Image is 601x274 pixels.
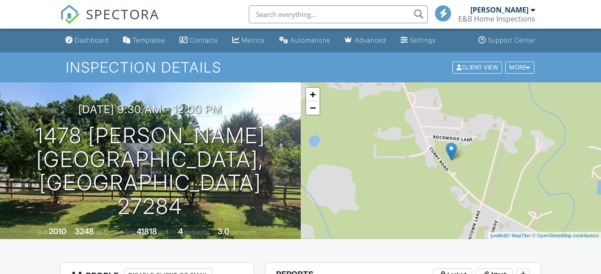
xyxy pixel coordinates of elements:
div: Dashboard [75,36,109,44]
a: Zoom out [306,101,320,115]
div: 2010 [49,227,66,236]
div: Support Center [488,36,536,44]
a: Client View [452,64,504,70]
h3: [DATE] 9:30 am - 12:00 pm [78,103,222,116]
a: SPECTORA [60,12,159,31]
span: Built [38,229,47,235]
a: © OpenStreetMap contributors [532,233,599,238]
span: SPECTORA [86,4,159,23]
div: Contacts [190,36,218,44]
div: More [505,61,534,73]
span: Lot Size [116,229,135,235]
a: Contacts [176,32,222,49]
div: 41818 [136,227,157,236]
a: Metrics [229,32,269,49]
div: Client View [452,61,502,73]
a: Zoom in [306,88,320,101]
a: Advanced [341,32,390,49]
div: Templates [132,36,165,44]
span: bathrooms [230,229,256,235]
div: E&B Home Inspections [458,14,535,23]
a: Support Center [475,32,539,49]
a: Settings [397,32,439,49]
img: The Best Home Inspection Software - Spectora [60,4,80,24]
a: Leaflet [490,233,505,238]
span: sq.ft. [158,229,170,235]
a: Templates [119,32,169,49]
a: © MapTiler [507,233,531,238]
div: Advanced [355,36,386,44]
input: Search everything... [249,5,428,23]
div: Metrics [242,36,265,44]
div: [PERSON_NAME] [470,5,529,14]
span: sq. ft. [95,229,108,235]
div: | [488,232,601,240]
div: Settings [410,36,436,44]
div: 4 [178,227,183,236]
div: Automations [290,36,330,44]
div: 3.0 [217,227,229,236]
span: bedrooms [184,229,209,235]
a: Automations (Basic) [276,32,334,49]
h1: Inspection Details [66,60,535,75]
h1: 1478 [PERSON_NAME] [GEOGRAPHIC_DATA], [GEOGRAPHIC_DATA] 27284 [14,124,286,218]
a: Dashboard [62,32,112,49]
div: 3248 [75,227,94,236]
